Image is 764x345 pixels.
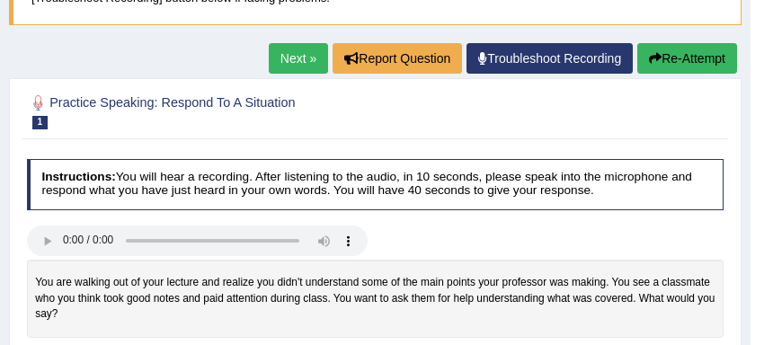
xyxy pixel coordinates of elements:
[27,92,459,129] h2: Practice Speaking: Respond To A Situation
[27,159,724,210] h4: You will hear a recording. After listening to the audio, in 10 seconds, please speak into the mic...
[27,260,724,338] div: You are walking out of your lecture and realize you didn't understand some of the main points you...
[32,116,49,129] span: 1
[41,170,115,183] b: Instructions:
[637,43,737,74] button: Re-Attempt
[466,43,633,74] a: Troubleshoot Recording
[333,43,462,74] button: Report Question
[269,43,328,74] a: Next »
